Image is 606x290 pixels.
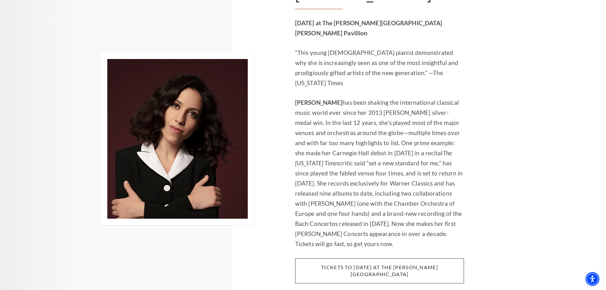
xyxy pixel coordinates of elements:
span: tickets to [DATE] at the [PERSON_NAME][GEOGRAPHIC_DATA] [295,258,464,283]
img: BEATRICE RANA [101,53,254,225]
em: The [US_STATE] Times [295,149,452,167]
strong: [PERSON_NAME] [295,99,342,106]
div: Accessibility Menu [585,272,599,286]
p: has been shaking the international classical music world ever since her 2013 [PERSON_NAME] silver... [295,98,464,249]
a: tickets to Thursday, november 6 at the kimbell art museum [295,270,464,277]
strong: [PERSON_NAME] Pavillion [295,29,367,37]
strong: [DATE] at The [PERSON_NAME][GEOGRAPHIC_DATA] [295,19,442,27]
p: “This young [DEMOGRAPHIC_DATA] pianist demonstrated why she is increasingly seen as one of the mo... [295,48,464,88]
